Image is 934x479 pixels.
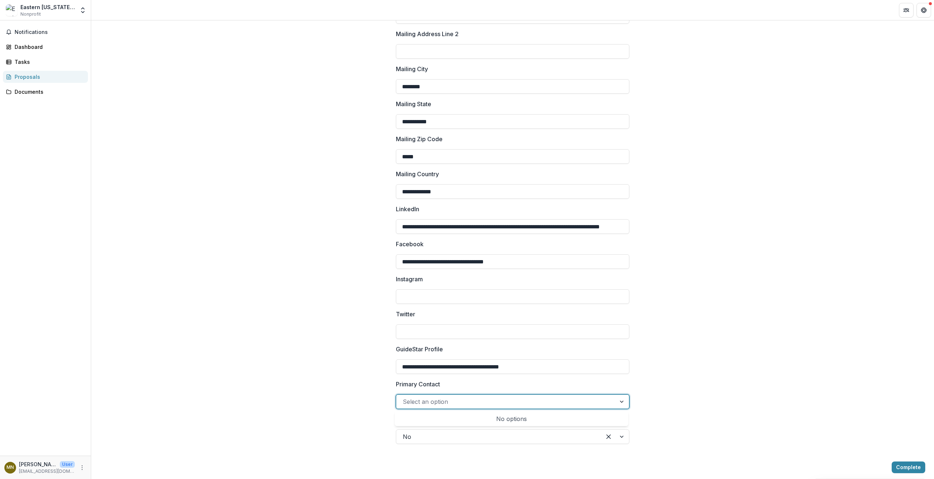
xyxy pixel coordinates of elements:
button: Complete [892,461,925,473]
button: Partners [899,3,914,18]
button: Open entity switcher [78,3,88,18]
a: Documents [3,86,88,98]
p: Mailing State [396,100,431,108]
p: [PERSON_NAME] [19,460,57,468]
div: Michael Nogelo [7,465,14,470]
span: Nonprofit [20,11,41,18]
img: Eastern Connecticut Workforce Investment Board [6,4,18,16]
p: Primary Contact [396,380,440,389]
a: Dashboard [3,41,88,53]
p: Facebook [396,240,424,248]
p: Mailing Zip Code [396,135,443,143]
p: Twitter [396,310,415,318]
p: User [60,461,75,468]
p: Instagram [396,275,423,283]
div: Select options list [395,412,628,426]
div: Documents [15,88,82,96]
span: Notifications [15,29,85,35]
p: Mailing Country [396,170,439,178]
div: Dashboard [15,43,82,51]
button: More [78,463,86,472]
p: GuideStar Profile [396,345,443,354]
a: Tasks [3,56,88,68]
p: Mailing City [396,65,428,73]
div: Proposals [15,73,82,81]
a: Proposals [3,71,88,83]
button: Get Help [916,3,931,18]
p: LinkedIn [396,205,419,213]
p: Mailing Address Line 2 [396,30,459,38]
button: Notifications [3,26,88,38]
div: Eastern [US_STATE] Workforce Investment Board [20,3,75,11]
div: Clear selected options [603,431,614,443]
div: Tasks [15,58,82,66]
div: No options [396,412,627,426]
p: [EMAIL_ADDRESS][DOMAIN_NAME] [19,468,75,475]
